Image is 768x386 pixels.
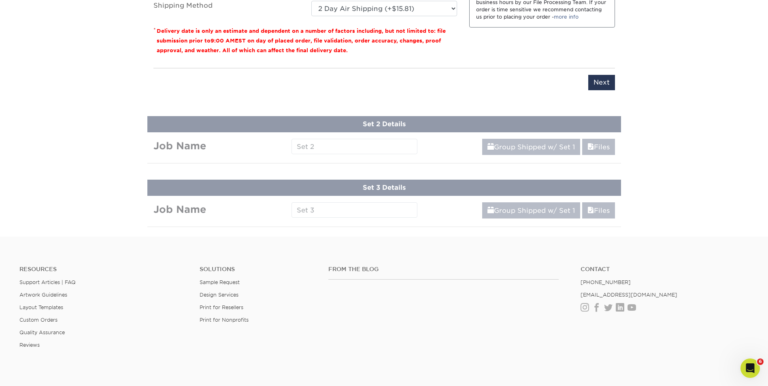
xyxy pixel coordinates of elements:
iframe: Intercom live chat [740,358,760,378]
span: files [587,143,594,151]
a: Reviews [19,342,40,348]
a: Layout Templates [19,304,63,310]
small: Delivery date is only an estimate and dependent on a number of factors including, but not limited... [157,28,446,53]
input: Next [588,75,615,90]
a: Group Shipped w/ Set 1 [482,139,580,155]
span: 9:00 AM [211,38,235,44]
a: [PHONE_NUMBER] [581,279,631,285]
label: Shipping Method [147,1,305,16]
a: Support Articles | FAQ [19,279,76,285]
a: Files [582,139,615,155]
h4: Solutions [200,266,316,273]
a: Print for Resellers [200,304,243,310]
span: shipping [487,207,494,214]
a: Artwork Guidelines [19,292,67,298]
a: Design Services [200,292,238,298]
span: files [587,207,594,214]
a: more info [554,14,579,20]
h4: Resources [19,266,187,273]
span: shipping [487,143,494,151]
a: Group Shipped w/ Set 1 [482,202,580,218]
h4: From the Blog [328,266,559,273]
a: Contact [581,266,749,273]
a: Quality Assurance [19,329,65,335]
a: Custom Orders [19,317,57,323]
a: Sample Request [200,279,240,285]
a: Files [582,202,615,218]
a: [EMAIL_ADDRESS][DOMAIN_NAME] [581,292,677,298]
span: 6 [757,358,764,365]
a: Print for Nonprofits [200,317,249,323]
